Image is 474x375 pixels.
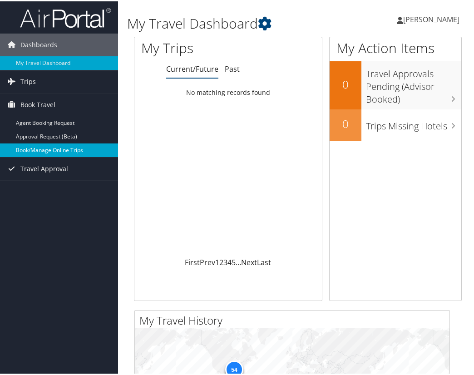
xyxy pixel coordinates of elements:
[215,256,219,266] a: 1
[139,311,449,327] h2: My Travel History
[20,156,68,179] span: Travel Approval
[200,256,215,266] a: Prev
[223,256,227,266] a: 3
[397,5,469,32] a: [PERSON_NAME]
[403,13,459,23] span: [PERSON_NAME]
[20,6,111,27] img: airportal-logo.png
[20,92,55,115] span: Book Travel
[185,256,200,266] a: First
[257,256,271,266] a: Last
[141,37,237,56] h1: My Trips
[20,32,57,55] span: Dashboards
[166,63,218,73] a: Current/Future
[366,114,461,131] h3: Trips Missing Hotels
[366,62,461,104] h3: Travel Approvals Pending (Advisor Booked)
[20,69,36,92] span: Trips
[227,256,232,266] a: 4
[219,256,223,266] a: 2
[330,37,461,56] h1: My Action Items
[330,75,361,91] h2: 0
[330,60,461,108] a: 0Travel Approvals Pending (Advisor Booked)
[236,256,241,266] span: …
[330,115,361,130] h2: 0
[134,83,322,99] td: No matching records found
[225,63,240,73] a: Past
[330,108,461,140] a: 0Trips Missing Hotels
[241,256,257,266] a: Next
[232,256,236,266] a: 5
[127,13,355,32] h1: My Travel Dashboard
